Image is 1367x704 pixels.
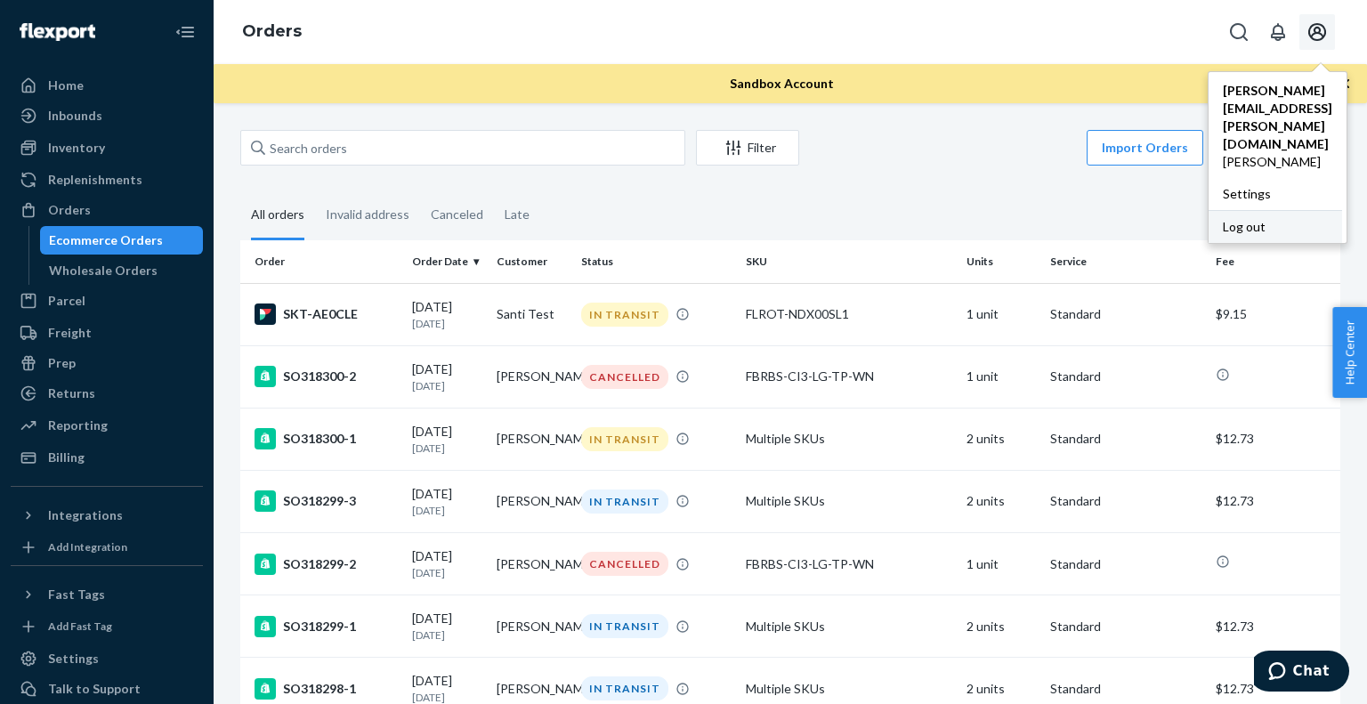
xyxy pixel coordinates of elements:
[11,349,203,377] a: Prep
[1050,492,1201,510] p: Standard
[167,14,203,50] button: Close Navigation
[581,427,668,451] div: IN TRANSIT
[48,324,92,342] div: Freight
[739,240,959,283] th: SKU
[49,231,163,249] div: Ecommerce Orders
[1209,178,1347,210] a: Settings
[48,384,95,402] div: Returns
[255,678,398,700] div: SO318298-1
[489,408,574,470] td: [PERSON_NAME]
[746,555,951,573] div: FBRBS-CI3-LG-TP-WN
[581,365,668,389] div: CANCELLED
[1260,14,1296,50] button: Open notifications
[412,378,482,393] p: [DATE]
[412,316,482,331] p: [DATE]
[1221,14,1257,50] button: Open Search Box
[959,533,1044,595] td: 1 unit
[255,554,398,575] div: SO318299-2
[1209,75,1347,178] a: [PERSON_NAME][EMAIL_ADDRESS][PERSON_NAME][DOMAIN_NAME][PERSON_NAME]
[1299,14,1335,50] button: Open account menu
[1209,283,1340,345] td: $9.15
[11,101,203,130] a: Inbounds
[431,191,483,238] div: Canceled
[11,644,203,673] a: Settings
[959,345,1044,408] td: 1 unit
[581,552,668,576] div: CANCELLED
[739,595,959,658] td: Multiple SKUs
[412,627,482,643] p: [DATE]
[1254,651,1349,695] iframe: Opens a widget where you can chat to one of our agents
[1223,153,1332,171] span: [PERSON_NAME]
[412,441,482,456] p: [DATE]
[581,303,668,327] div: IN TRANSIT
[228,6,316,58] ol: breadcrumbs
[412,610,482,643] div: [DATE]
[251,191,304,240] div: All orders
[11,580,203,609] button: Fast Tags
[697,139,798,157] div: Filter
[412,423,482,456] div: [DATE]
[489,345,574,408] td: [PERSON_NAME]
[412,485,482,518] div: [DATE]
[581,490,668,514] div: IN TRANSIT
[255,366,398,387] div: SO318300-2
[11,616,203,637] a: Add Fast Tag
[1223,82,1332,153] span: [PERSON_NAME][EMAIL_ADDRESS][PERSON_NAME][DOMAIN_NAME]
[255,428,398,449] div: SO318300-1
[48,680,141,698] div: Talk to Support
[1209,408,1340,470] td: $12.73
[412,547,482,580] div: [DATE]
[48,77,84,94] div: Home
[48,107,102,125] div: Inbounds
[48,619,112,634] div: Add Fast Tag
[11,287,203,315] a: Parcel
[1050,305,1201,323] p: Standard
[497,254,567,269] div: Customer
[730,76,834,91] span: Sandbox Account
[255,303,398,325] div: SKT-AE0CLE
[40,256,204,285] a: Wholesale Orders
[1209,470,1340,532] td: $12.73
[48,354,76,372] div: Prep
[959,595,1044,658] td: 2 units
[20,23,95,41] img: Flexport logo
[48,506,123,524] div: Integrations
[48,586,105,603] div: Fast Tags
[412,298,482,331] div: [DATE]
[489,595,574,658] td: [PERSON_NAME]
[240,240,405,283] th: Order
[574,240,739,283] th: Status
[326,191,409,238] div: Invalid address
[405,240,489,283] th: Order Date
[489,283,574,345] td: Santi Test
[1332,307,1367,398] span: Help Center
[1050,555,1201,573] p: Standard
[959,470,1044,532] td: 2 units
[11,71,203,100] a: Home
[489,470,574,532] td: [PERSON_NAME]
[49,262,158,279] div: Wholesale Orders
[412,565,482,580] p: [DATE]
[412,360,482,393] div: [DATE]
[11,166,203,194] a: Replenishments
[11,501,203,530] button: Integrations
[1209,595,1340,658] td: $12.73
[255,616,398,637] div: SO318299-1
[746,305,951,323] div: FLROT-NDX00SL1
[1209,210,1342,243] button: Log out
[739,408,959,470] td: Multiple SKUs
[11,675,203,703] button: Talk to Support
[11,134,203,162] a: Inventory
[1087,130,1203,166] button: Import Orders
[1050,618,1201,635] p: Standard
[48,292,85,310] div: Parcel
[505,191,530,238] div: Late
[48,171,142,189] div: Replenishments
[48,539,127,554] div: Add Integration
[40,226,204,255] a: Ecommerce Orders
[242,21,302,41] a: Orders
[1050,368,1201,385] p: Standard
[959,240,1044,283] th: Units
